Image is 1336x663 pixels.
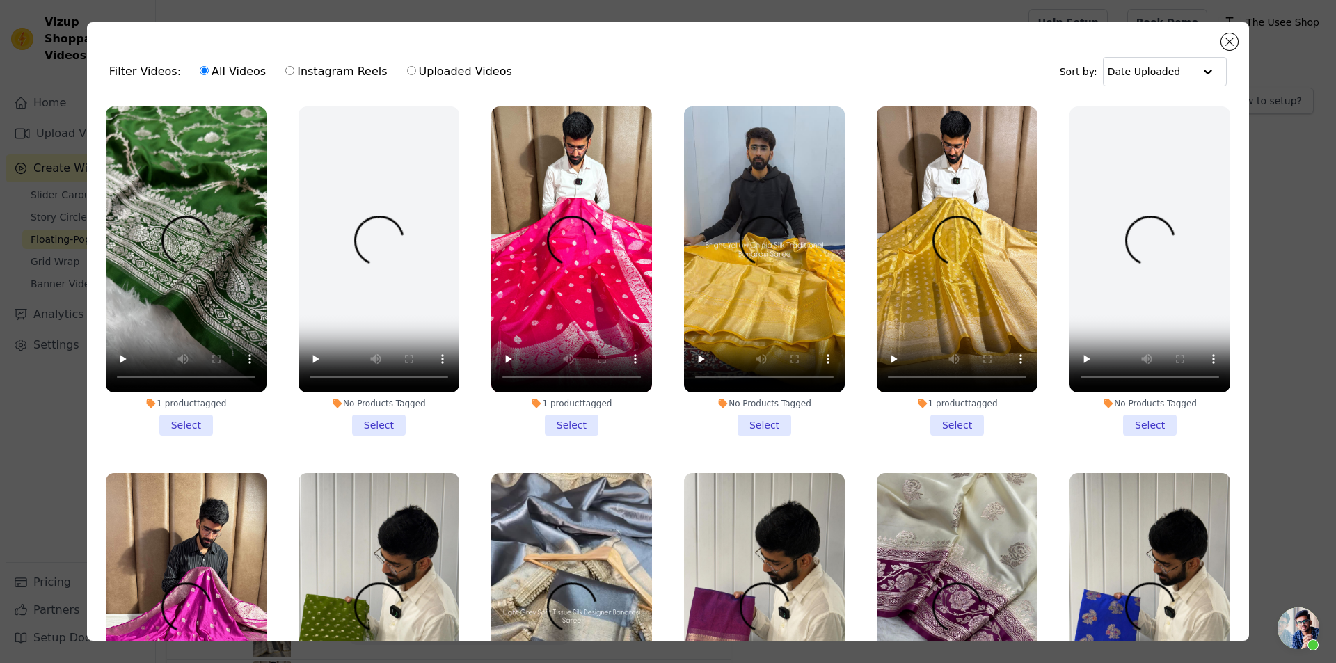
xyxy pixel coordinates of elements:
button: Close modal [1221,33,1238,50]
label: Uploaded Videos [406,63,513,81]
div: Open chat [1278,607,1319,649]
div: 1 product tagged [877,398,1037,409]
div: Filter Videos: [109,56,520,88]
label: Instagram Reels [285,63,388,81]
div: No Products Tagged [1069,398,1230,409]
div: 1 product tagged [491,398,652,409]
div: 1 product tagged [106,398,267,409]
div: Sort by: [1060,57,1227,86]
label: All Videos [199,63,267,81]
div: No Products Tagged [299,398,459,409]
div: No Products Tagged [684,398,845,409]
